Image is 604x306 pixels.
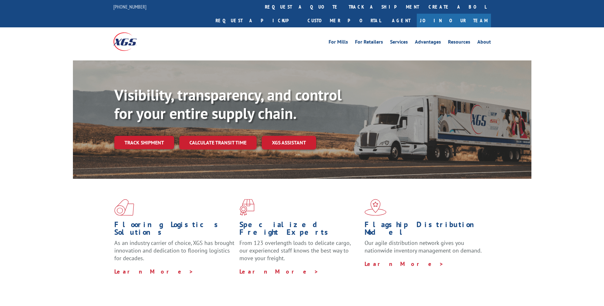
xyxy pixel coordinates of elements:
a: Track shipment [114,136,174,149]
b: Visibility, transparency, and control for your entire supply chain. [114,85,342,123]
a: XGS ASSISTANT [262,136,316,150]
img: xgs-icon-total-supply-chain-intelligence-red [114,199,134,216]
a: Request a pickup [211,14,303,27]
a: Learn More > [114,268,194,275]
h1: Flooring Logistics Solutions [114,221,235,239]
a: Calculate transit time [179,136,257,150]
a: Services [390,39,408,46]
span: Our agile distribution network gives you nationwide inventory management on demand. [365,239,482,254]
img: xgs-icon-flagship-distribution-model-red [365,199,387,216]
a: Agent [386,14,417,27]
a: Learn More > [365,260,444,268]
h1: Flagship Distribution Model [365,221,485,239]
h1: Specialized Freight Experts [239,221,360,239]
p: From 123 overlength loads to delicate cargo, our experienced staff knows the best way to move you... [239,239,360,268]
a: About [477,39,491,46]
img: xgs-icon-focused-on-flooring-red [239,199,254,216]
a: Resources [448,39,470,46]
a: Join Our Team [417,14,491,27]
a: For Mills [329,39,348,46]
a: Advantages [415,39,441,46]
a: For Retailers [355,39,383,46]
a: Learn More > [239,268,319,275]
a: [PHONE_NUMBER] [113,3,146,10]
span: As an industry carrier of choice, XGS has brought innovation and dedication to flooring logistics... [114,239,234,262]
a: Customer Portal [303,14,386,27]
